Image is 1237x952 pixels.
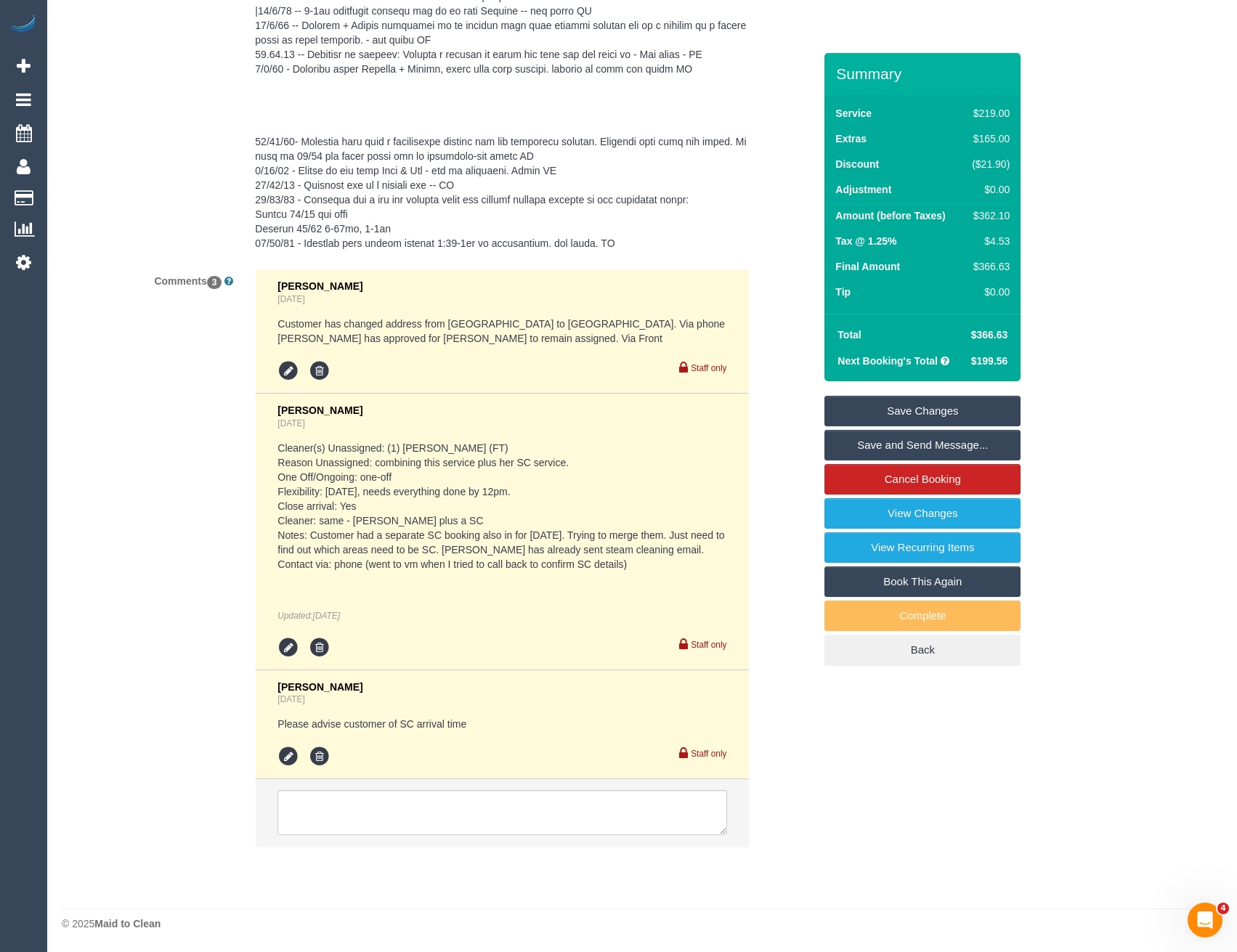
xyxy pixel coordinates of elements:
[691,640,726,650] small: Staff only
[277,694,304,704] a: [DATE]
[277,418,304,428] a: [DATE]
[824,635,1021,665] a: Back
[277,681,362,693] span: [PERSON_NAME]
[824,430,1021,460] a: Save and Send Message...
[967,234,1010,248] div: $4.53
[824,396,1021,426] a: Save Changes
[967,208,1010,223] div: $362.10
[277,404,362,416] span: [PERSON_NAME]
[971,355,1008,367] span: $199.56
[837,329,861,341] strong: Total
[51,269,244,288] label: Comments
[207,276,222,289] span: 3
[835,234,896,248] label: Tax @ 1.25%
[967,259,1010,274] div: $366.63
[691,363,726,373] small: Staff only
[967,285,1010,299] div: $0.00
[967,131,1010,146] div: $165.00
[837,355,938,367] strong: Next Booking's Total
[835,259,900,274] label: Final Amount
[1217,903,1229,914] span: 4
[971,329,1008,341] span: $366.63
[835,208,945,223] label: Amount (before Taxes)
[824,498,1021,529] a: View Changes
[835,131,867,146] label: Extras
[691,749,726,759] small: Staff only
[313,611,340,621] span: Sep 15, 2025 14:19
[277,294,304,304] a: [DATE]
[835,106,872,121] label: Service
[824,566,1021,597] a: Book This Again
[62,916,1222,931] div: © 2025
[967,157,1010,171] div: ($21.90)
[967,106,1010,121] div: $219.00
[94,918,161,929] strong: Maid to Clean
[824,464,1021,495] a: Cancel Booking
[277,317,726,346] pre: Customer has changed address from [GEOGRAPHIC_DATA] to [GEOGRAPHIC_DATA]. Via phone [PERSON_NAME]...
[277,611,340,621] em: Updated:
[277,717,726,731] pre: Please advise customer of SC arrival time
[835,182,891,197] label: Adjustment
[277,280,362,292] span: [PERSON_NAME]
[1188,903,1222,937] iframe: Intercom live chat
[836,65,1013,82] h3: Summary
[967,182,1010,197] div: $0.00
[835,157,879,171] label: Discount
[824,532,1021,563] a: View Recurring Items
[277,441,726,571] pre: Cleaner(s) Unassigned: (1) [PERSON_NAME] (FT) Reason Unassigned: combining this service plus her ...
[9,15,38,35] img: Automaid Logo
[835,285,851,299] label: Tip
